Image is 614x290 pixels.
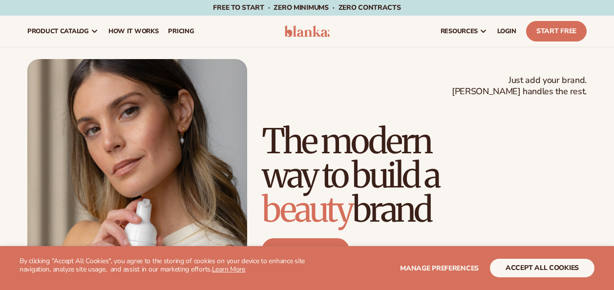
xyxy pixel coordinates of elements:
span: How It Works [108,27,159,35]
a: resources [436,16,492,47]
a: product catalog [22,16,104,47]
button: Manage preferences [400,259,479,277]
p: By clicking "Accept All Cookies", you agree to the storing of cookies on your device to enhance s... [20,257,307,274]
span: pricing [168,27,194,35]
a: Start free [262,238,349,262]
span: Just add your brand. [PERSON_NAME] handles the rest. [452,75,587,98]
a: pricing [163,16,199,47]
img: logo [284,25,330,37]
a: Start Free [526,21,587,41]
span: Manage preferences [400,264,479,273]
a: How It Works [104,16,164,47]
span: resources [441,27,478,35]
span: beauty [262,188,352,231]
a: Learn More [212,265,245,274]
h1: The modern way to build a brand [262,124,587,227]
button: accept all cookies [490,259,594,277]
span: product catalog [27,27,89,35]
span: LOGIN [497,27,516,35]
a: LOGIN [492,16,521,47]
span: Free to start · ZERO minimums · ZERO contracts [213,3,401,12]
